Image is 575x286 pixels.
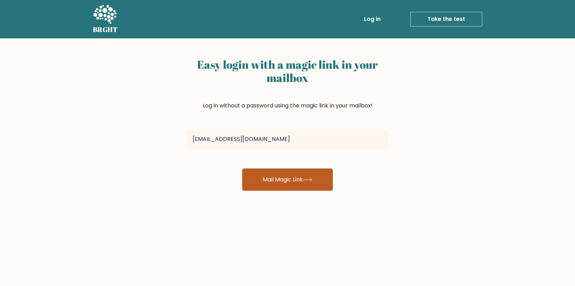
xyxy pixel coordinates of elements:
[93,3,118,36] a: BRGHT
[187,58,388,85] h2: Easy login with a magic link in your mailbox
[187,55,388,127] div: Log in without a password using the magic link in your mailbox!
[242,168,333,191] button: Mail Magic Link
[187,129,388,149] input: Email
[361,12,383,26] a: Log in
[410,12,482,27] a: Take the test
[93,25,118,34] h5: BRGHT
